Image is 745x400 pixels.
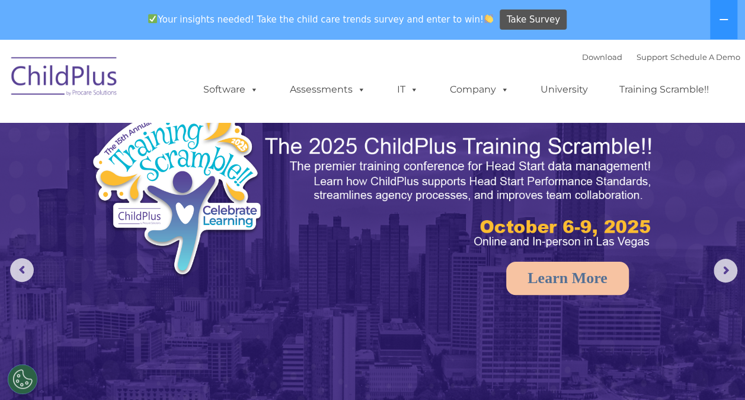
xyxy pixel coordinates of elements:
img: 👏 [484,14,493,23]
span: Take Survey [507,9,560,30]
img: ✅ [148,14,157,23]
a: Learn More [506,262,629,295]
a: Download [582,52,622,62]
a: Schedule A Demo [670,52,740,62]
button: Cookies Settings [8,364,37,394]
span: Last name [165,78,201,87]
a: Support [637,52,668,62]
a: University [529,78,600,101]
a: Take Survey [500,9,567,30]
span: Phone number [165,127,215,136]
img: ChildPlus by Procare Solutions [5,49,124,108]
a: Company [438,78,521,101]
a: Software [191,78,270,101]
a: IT [385,78,430,101]
a: Training Scramble!! [607,78,721,101]
font: | [582,52,740,62]
span: Your insights needed! Take the child care trends survey and enter to win! [143,8,498,31]
a: Assessments [278,78,378,101]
